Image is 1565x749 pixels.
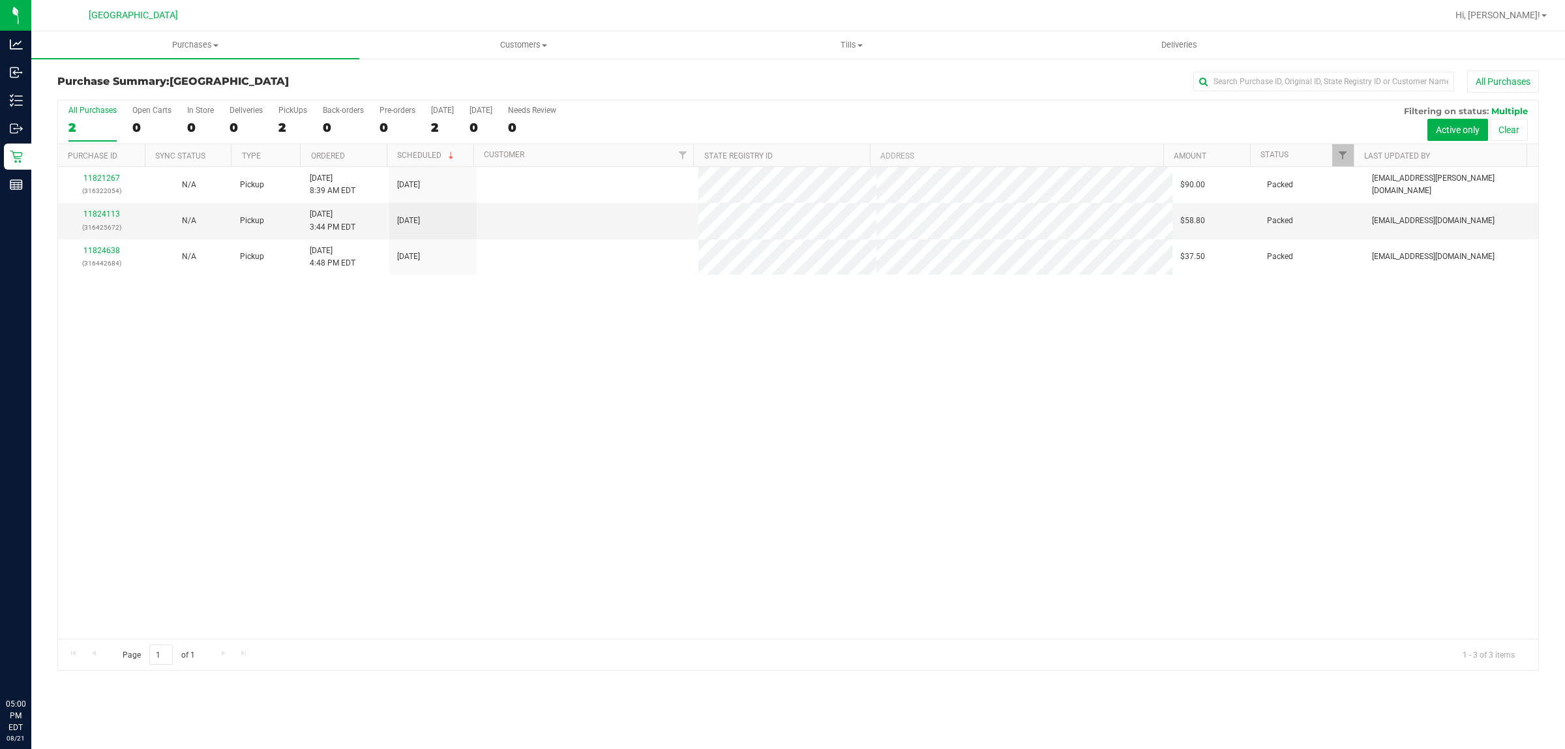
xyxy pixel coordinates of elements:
[1260,150,1289,159] a: Status
[397,215,420,227] span: [DATE]
[13,645,52,684] iframe: Resource center
[1455,10,1540,20] span: Hi, [PERSON_NAME]!
[1491,106,1528,116] span: Multiple
[688,39,1015,51] span: Tills
[431,106,454,115] div: [DATE]
[397,179,420,191] span: [DATE]
[182,179,196,191] button: N/A
[484,150,524,159] a: Customer
[240,251,264,263] span: Pickup
[360,39,687,51] span: Customers
[6,698,25,733] p: 05:00 PM EDT
[1267,215,1293,227] span: Packed
[508,120,556,135] div: 0
[57,76,551,87] h3: Purchase Summary:
[1267,251,1293,263] span: Packed
[242,151,261,160] a: Type
[10,122,23,135] inline-svg: Outbound
[66,257,138,269] p: (316442684)
[1144,39,1215,51] span: Deliveries
[182,180,196,189] span: Not Applicable
[112,645,205,665] span: Page of 1
[83,174,120,183] a: 11821267
[68,106,117,115] div: All Purchases
[359,31,687,59] a: Customers
[83,209,120,219] a: 11824113
[1015,31,1343,59] a: Deliveries
[182,216,196,225] span: Not Applicable
[672,144,693,166] a: Filter
[10,94,23,107] inline-svg: Inventory
[1267,179,1293,191] span: Packed
[10,38,23,51] inline-svg: Analytics
[6,733,25,743] p: 08/21
[83,246,120,255] a: 11824638
[10,66,23,79] inline-svg: Inbound
[1490,119,1528,141] button: Clear
[10,178,23,191] inline-svg: Reports
[1467,70,1539,93] button: All Purchases
[380,120,415,135] div: 0
[469,106,492,115] div: [DATE]
[1427,119,1488,141] button: Active only
[1174,151,1206,160] a: Amount
[1404,106,1489,116] span: Filtering on status:
[68,120,117,135] div: 2
[1452,645,1525,664] span: 1 - 3 of 3 items
[310,172,355,197] span: [DATE] 8:39 AM EDT
[431,120,454,135] div: 2
[397,151,456,160] a: Scheduled
[278,120,307,135] div: 2
[469,120,492,135] div: 0
[310,208,355,233] span: [DATE] 3:44 PM EDT
[230,120,263,135] div: 0
[31,31,359,59] a: Purchases
[240,215,264,227] span: Pickup
[1372,215,1495,227] span: [EMAIL_ADDRESS][DOMAIN_NAME]
[687,31,1015,59] a: Tills
[380,106,415,115] div: Pre-orders
[66,221,138,234] p: (316425672)
[508,106,556,115] div: Needs Review
[278,106,307,115] div: PickUps
[1372,251,1495,263] span: [EMAIL_ADDRESS][DOMAIN_NAME]
[66,185,138,197] p: (316322054)
[311,151,345,160] a: Ordered
[10,150,23,163] inline-svg: Retail
[1332,144,1354,166] a: Filter
[310,245,355,269] span: [DATE] 4:48 PM EDT
[182,251,196,263] button: N/A
[1180,215,1205,227] span: $58.80
[1193,72,1454,91] input: Search Purchase ID, Original ID, State Registry ID or Customer Name...
[187,120,214,135] div: 0
[89,10,178,21] span: [GEOGRAPHIC_DATA]
[1180,251,1205,263] span: $37.50
[182,252,196,261] span: Not Applicable
[155,151,205,160] a: Sync Status
[1180,179,1205,191] span: $90.00
[397,251,420,263] span: [DATE]
[323,106,364,115] div: Back-orders
[323,120,364,135] div: 0
[187,106,214,115] div: In Store
[182,215,196,227] button: N/A
[132,120,171,135] div: 0
[170,75,289,87] span: [GEOGRAPHIC_DATA]
[704,151,773,160] a: State Registry ID
[149,645,173,665] input: 1
[132,106,171,115] div: Open Carts
[1372,172,1530,197] span: [EMAIL_ADDRESS][PERSON_NAME][DOMAIN_NAME]
[240,179,264,191] span: Pickup
[1364,151,1430,160] a: Last Updated By
[38,643,54,658] iframe: Resource center unread badge
[870,144,1163,167] th: Address
[68,151,117,160] a: Purchase ID
[230,106,263,115] div: Deliveries
[31,39,359,51] span: Purchases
